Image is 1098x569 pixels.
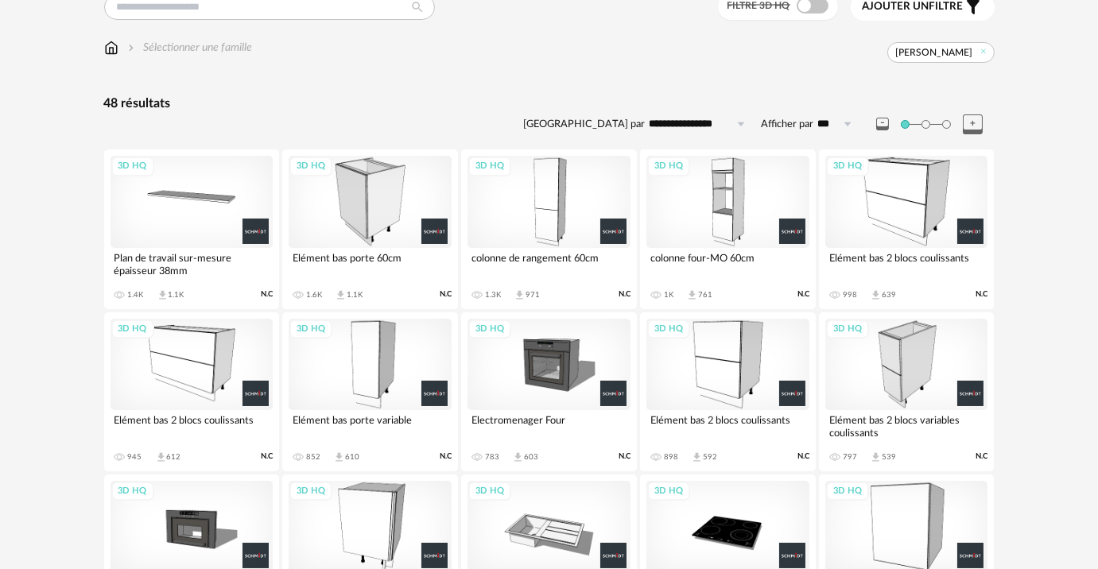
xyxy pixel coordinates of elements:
div: 3D HQ [826,157,869,176]
div: Electromenager Four [468,410,630,442]
div: 603 [524,452,538,462]
span: Download icon [870,289,882,301]
span: Download icon [335,289,347,301]
a: 3D HQ colonne de rangement 60cm 1.3K Download icon 971 N.C [461,149,637,308]
div: 3D HQ [111,482,154,501]
div: 48 résultats [104,95,995,112]
div: colonne four-MO 60cm [646,248,809,280]
div: 3D HQ [289,482,332,501]
div: 1K [664,290,673,300]
span: N.C [619,451,630,462]
a: 3D HQ Elément bas porte 60cm 1.6K Download icon 1.1K N.C [282,149,458,308]
a: 3D HQ Elément bas 2 blocs variables coulissants 797 Download icon 539 N.C [819,312,995,471]
div: 3D HQ [111,319,154,339]
a: 3D HQ Elément bas 2 blocs coulissants 945 Download icon 612 N.C [104,312,280,471]
span: N.C [440,289,452,300]
a: 3D HQ Elément bas porte variable 852 Download icon 610 N.C [282,312,458,471]
span: Download icon [157,289,169,301]
div: 998 [843,290,857,300]
span: N.C [976,289,987,300]
div: 3D HQ [111,157,154,176]
div: 797 [843,452,857,462]
span: Ajouter un [863,1,929,12]
div: colonne de rangement 60cm [468,248,630,280]
div: 3D HQ [647,482,690,501]
div: 971 [526,290,540,300]
div: 639 [882,290,896,300]
a: 3D HQ Electromenager Four 783 Download icon 603 N.C [461,312,637,471]
span: Download icon [514,289,526,301]
div: Elément bas 2 blocs coulissants [111,410,274,442]
div: Elément bas porte variable [289,410,452,442]
label: [GEOGRAPHIC_DATA] par [524,118,646,131]
span: [PERSON_NAME] [896,46,973,59]
a: 3D HQ Elément bas 2 blocs coulissants 898 Download icon 592 N.C [640,312,816,471]
a: 3D HQ Plan de travail sur-mesure épaisseur 38mm 1.4K Download icon 1.1K N.C [104,149,280,308]
span: Download icon [512,451,524,463]
span: Download icon [691,451,703,463]
div: 3D HQ [468,319,511,339]
label: Afficher par [762,118,814,131]
div: Elément bas 2 blocs variables coulissants [825,410,988,442]
span: N.C [797,289,809,300]
span: N.C [261,451,273,462]
img: svg+xml;base64,PHN2ZyB3aWR0aD0iMTYiIGhlaWdodD0iMTYiIHZpZXdCb3g9IjAgMCAxNiAxNiIgZmlsbD0ibm9uZSIgeG... [125,40,138,56]
div: 761 [698,290,712,300]
span: N.C [261,289,273,300]
div: 1.3K [485,290,501,300]
div: 592 [703,452,717,462]
div: Elément bas 2 blocs coulissants [646,410,809,442]
span: N.C [797,451,809,462]
img: svg+xml;base64,PHN2ZyB3aWR0aD0iMTYiIGhlaWdodD0iMTciIHZpZXdCb3g9IjAgMCAxNiAxNyIgZmlsbD0ibm9uZSIgeG... [104,40,118,56]
div: 898 [664,452,678,462]
span: Download icon [155,451,167,463]
a: 3D HQ Elément bas 2 blocs coulissants 998 Download icon 639 N.C [819,149,995,308]
div: Elément bas 2 blocs coulissants [825,248,988,280]
div: 852 [306,452,320,462]
div: 1.6K [306,290,322,300]
div: 612 [167,452,181,462]
div: 3D HQ [647,157,690,176]
span: N.C [440,451,452,462]
span: Download icon [870,451,882,463]
a: 3D HQ colonne four-MO 60cm 1K Download icon 761 N.C [640,149,816,308]
span: N.C [976,451,987,462]
div: 3D HQ [468,482,511,501]
div: 3D HQ [289,157,332,176]
span: N.C [619,289,630,300]
div: 1.1K [169,290,184,300]
span: Filtre 3D HQ [727,1,790,10]
div: Sélectionner une famille [125,40,253,56]
div: 3D HQ [826,482,869,501]
div: 783 [485,452,499,462]
div: 945 [128,452,142,462]
span: Download icon [333,451,345,463]
div: 3D HQ [647,319,690,339]
div: 539 [882,452,896,462]
div: 3D HQ [468,157,511,176]
div: Elément bas porte 60cm [289,248,452,280]
div: 3D HQ [289,319,332,339]
div: 1.4K [128,290,144,300]
div: 3D HQ [826,319,869,339]
div: Plan de travail sur-mesure épaisseur 38mm [111,248,274,280]
span: Download icon [686,289,698,301]
div: 1.1K [347,290,363,300]
div: 610 [345,452,359,462]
